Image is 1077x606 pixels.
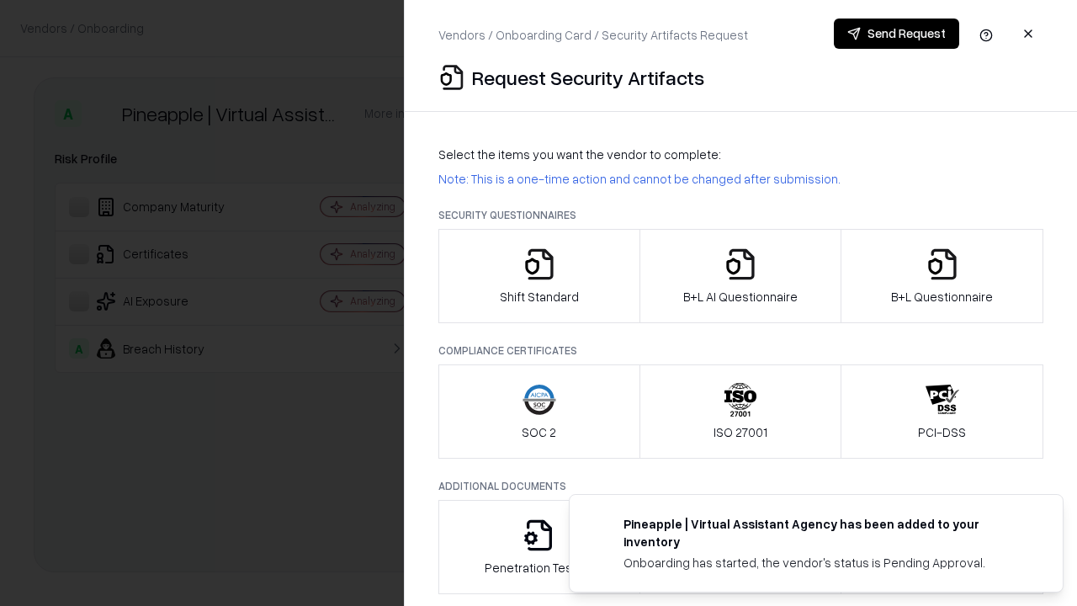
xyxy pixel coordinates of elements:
[834,19,959,49] button: Send Request
[623,554,1022,571] div: Onboarding has started, the vendor's status is Pending Approval.
[841,364,1043,459] button: PCI-DSS
[472,64,704,91] p: Request Security Artifacts
[438,479,1043,493] p: Additional Documents
[683,288,798,306] p: B+L AI Questionnaire
[639,364,842,459] button: ISO 27001
[438,208,1043,222] p: Security Questionnaires
[639,229,842,323] button: B+L AI Questionnaire
[438,343,1043,358] p: Compliance Certificates
[438,364,640,459] button: SOC 2
[714,423,767,441] p: ISO 27001
[623,515,1022,550] div: Pineapple | Virtual Assistant Agency has been added to your inventory
[590,515,610,535] img: trypineapple.com
[500,288,579,306] p: Shift Standard
[438,170,1043,188] p: Note: This is a one-time action and cannot be changed after submission.
[438,500,640,594] button: Penetration Testing
[438,229,640,323] button: Shift Standard
[891,288,993,306] p: B+L Questionnaire
[918,423,966,441] p: PCI-DSS
[438,146,1043,163] p: Select the items you want the vendor to complete:
[841,229,1043,323] button: B+L Questionnaire
[522,423,556,441] p: SOC 2
[485,559,593,577] p: Penetration Testing
[438,26,748,44] p: Vendors / Onboarding Card / Security Artifacts Request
